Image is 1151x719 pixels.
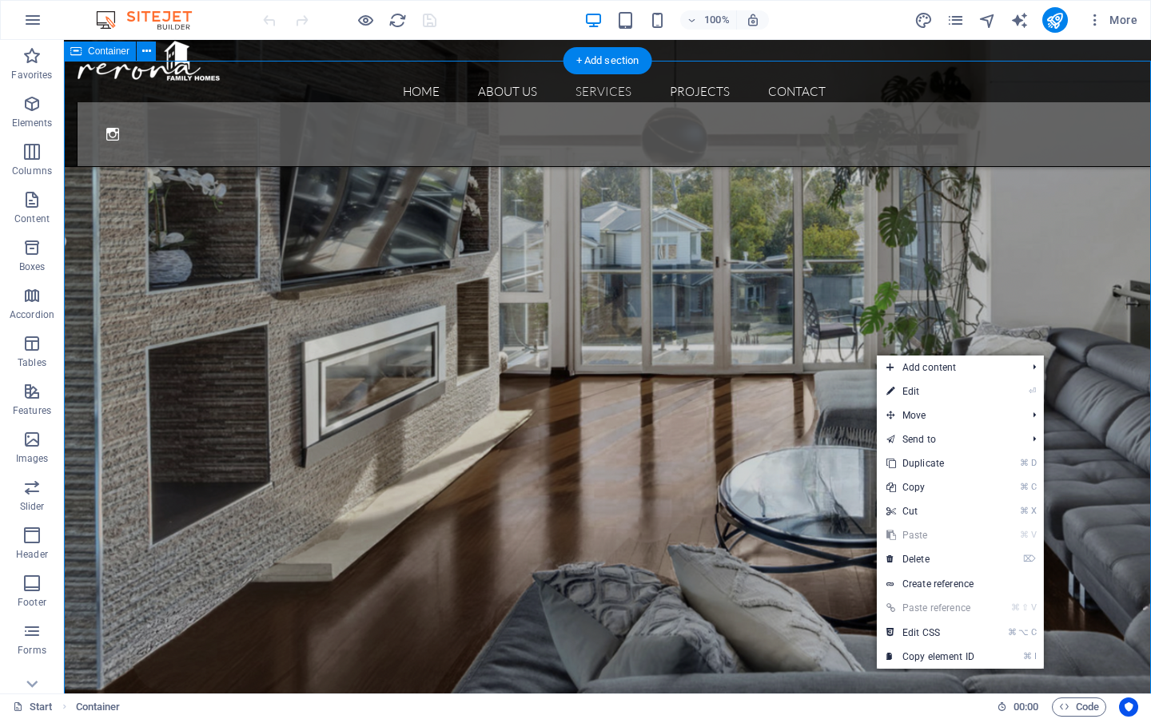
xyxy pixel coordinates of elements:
i: X [1031,506,1036,516]
p: Columns [12,165,52,177]
i: ⌘ [1011,602,1020,613]
a: ⌘CCopy [877,475,984,499]
button: reload [388,10,407,30]
i: ⇧ [1022,602,1029,613]
span: More [1087,12,1137,28]
p: Tables [18,356,46,369]
i: ⌦ [1023,554,1036,564]
a: ⌘XCut [877,499,984,523]
button: More [1081,7,1144,33]
p: Images [16,452,49,465]
i: I [1034,651,1036,661]
i: ⌥ [1018,627,1029,638]
span: Click to select. Double-click to edit [76,697,121,717]
i: C [1031,482,1036,492]
p: Forms [18,644,46,657]
i: V [1031,530,1036,540]
i: AI Writer [1010,11,1029,30]
span: Container [88,46,129,56]
a: Click to cancel selection. Double-click to open Pages [13,697,53,717]
i: C [1031,627,1036,638]
button: navigator [978,10,998,30]
p: Accordion [10,308,54,321]
a: Create reference [877,572,1044,596]
p: Slider [20,500,45,513]
a: ⌦Delete [877,547,984,571]
span: 00 00 [1014,697,1038,717]
a: ⏎Edit [877,379,984,403]
p: Header [16,548,48,561]
button: Code [1052,697,1106,717]
i: ⌘ [1020,506,1029,516]
p: Content [14,213,50,225]
i: Publish [1045,11,1064,30]
i: Pages (Ctrl+Alt+S) [946,11,965,30]
i: ⌘ [1023,651,1032,661]
button: publish [1042,7,1068,33]
img: Editor Logo [92,10,212,30]
span: Add content [877,356,1020,379]
i: V [1031,602,1036,613]
a: ⌘VPaste [877,523,984,547]
a: ⌘⇧VPaste reference [877,596,984,620]
i: Design (Ctrl+Alt+Y) [914,11,933,30]
i: ⌘ [1020,458,1029,468]
p: Elements [12,117,53,129]
span: : [1025,701,1027,713]
i: ⌘ [1020,530,1029,540]
i: ⌘ [1020,482,1029,492]
h6: 100% [704,10,730,30]
button: pages [946,10,966,30]
p: Favorites [11,69,52,81]
i: ⌘ [1008,627,1017,638]
i: Reload page [388,11,407,30]
a: ⌘ICopy element ID [877,645,984,669]
button: Click here to leave preview mode and continue editing [356,10,375,30]
span: Code [1059,697,1099,717]
span: Move [877,403,1020,427]
nav: breadcrumb [76,697,121,717]
a: ⌘⌥CEdit CSS [877,621,984,645]
p: Boxes [19,260,46,273]
button: design [914,10,934,30]
button: 100% [680,10,737,30]
button: Usercentrics [1119,697,1138,717]
div: + Add section [564,47,652,74]
p: Footer [18,596,46,609]
h6: Session time [997,697,1039,717]
p: Features [13,404,51,417]
i: ⏎ [1029,386,1036,396]
button: text_generator [1010,10,1030,30]
a: ⌘DDuplicate [877,451,984,475]
i: D [1031,458,1036,468]
a: Send to [877,427,1020,451]
i: On resize automatically adjust zoom level to fit chosen device. [746,13,760,27]
i: Navigator [978,11,997,30]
